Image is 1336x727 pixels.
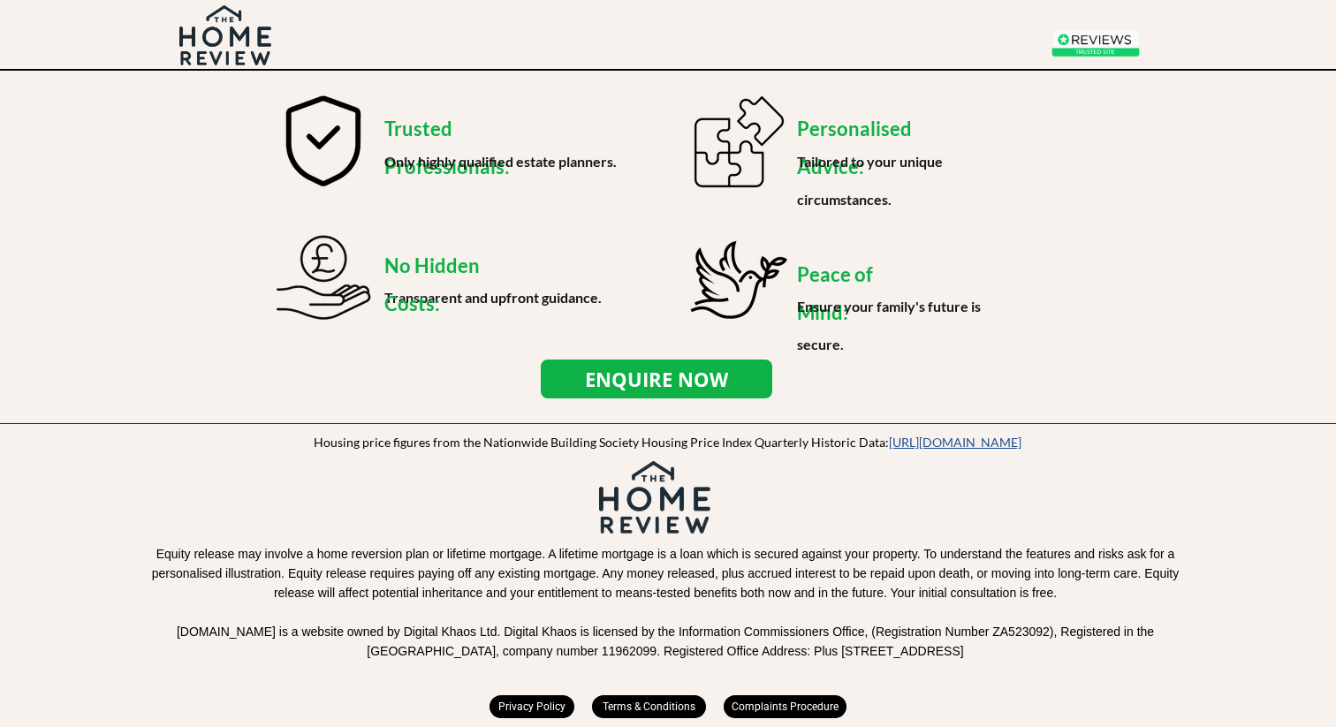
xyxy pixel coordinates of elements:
[152,547,1179,600] span: Equity release may involve a home reversion plan or lifetime mortgage. A lifetime mortgage is a l...
[889,435,1021,450] a: [URL][DOMAIN_NAME]
[592,700,706,713] span: Terms & Conditions
[724,695,846,718] a: Complaints Procedure
[177,625,1154,658] span: [DOMAIN_NAME] is a website owned by Digital Khaos Ltd. Digital Khaos is licensed by the Informati...
[384,254,480,315] strong: No Hidden Costs:
[541,360,772,398] a: ENQUIRE NOW
[797,262,873,324] strong: Peace of Mind:
[797,117,912,178] strong: Personalised Advice:
[384,117,510,178] strong: Trusted Professionals:
[592,695,706,718] a: Terms & Conditions
[724,700,846,713] span: Complaints Procedure
[490,700,574,713] span: Privacy Policy
[314,435,1021,450] span: Housing price figures from the Nationwide Building Society Housing Price Index Quarterly Historic...
[797,153,943,208] strong: Tailored to your unique circumstances.
[490,695,574,718] a: Privacy Policy
[384,153,617,170] strong: Only highly qualified estate planners.
[585,366,728,392] strong: ENQUIRE NOW
[797,298,981,352] strong: Ensure your family's future is secure.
